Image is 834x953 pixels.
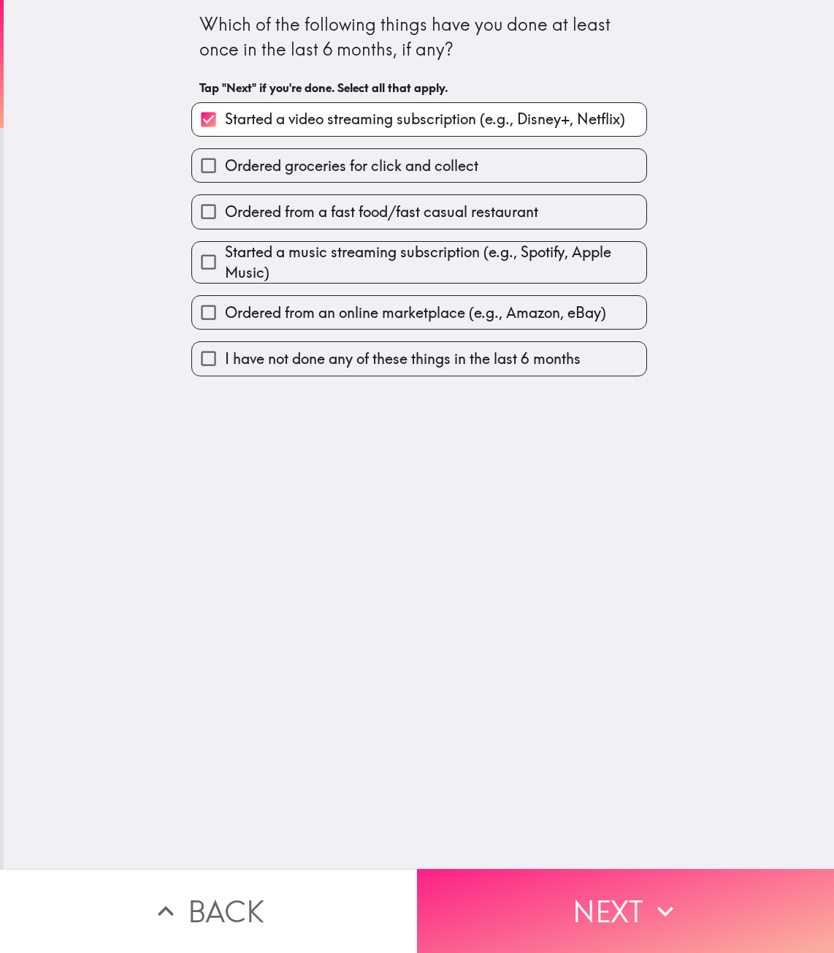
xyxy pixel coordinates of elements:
span: Ordered from an online marketplace (e.g., Amazon, eBay) [225,303,606,323]
span: Started a music streaming subscription (e.g., Spotify, Apple Music) [225,242,646,283]
h6: Tap "Next" if you're done. Select all that apply. [199,80,639,96]
span: Ordered groceries for click and collect [225,156,478,176]
span: Ordered from a fast food/fast casual restaurant [225,202,538,222]
button: Started a video streaming subscription (e.g., Disney+, Netflix) [192,103,646,136]
button: Next [417,869,834,953]
span: Started a video streaming subscription (e.g., Disney+, Netflix) [225,109,625,129]
span: I have not done any of these things in the last 6 months [225,349,581,369]
button: I have not done any of these things in the last 6 months [192,342,646,375]
button: Ordered groceries for click and collect [192,149,646,182]
div: Which of the following things have you done at least once in the last 6 months, if any? [199,12,639,61]
button: Ordered from an online marketplace (e.g., Amazon, eBay) [192,296,646,329]
button: Started a music streaming subscription (e.g., Spotify, Apple Music) [192,242,646,283]
button: Ordered from a fast food/fast casual restaurant [192,195,646,228]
